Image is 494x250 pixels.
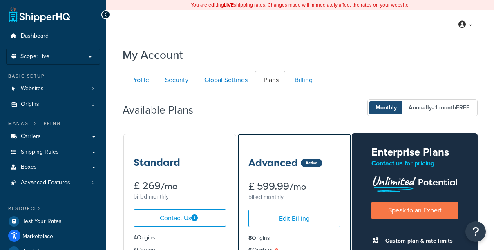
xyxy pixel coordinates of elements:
[248,234,341,243] li: Origins
[6,145,100,160] a: Shipping Rules
[134,233,226,242] li: Origins
[21,133,41,140] span: Carriers
[22,233,53,240] span: Marketplace
[6,73,100,80] div: Basic Setup
[432,103,469,112] span: - 1 month
[6,175,100,190] li: Advanced Features
[6,214,100,229] a: Test Your Rates
[196,71,254,89] a: Global Settings
[92,179,95,186] span: 2
[92,85,95,92] span: 3
[289,181,306,192] small: /mo
[371,202,458,219] a: Speak to an Expert
[224,1,234,9] b: LIVE
[6,205,100,212] div: Resources
[248,158,298,168] h3: Advanced
[21,33,49,40] span: Dashboard
[21,179,70,186] span: Advanced Features
[21,164,37,171] span: Boxes
[371,173,458,192] img: Unlimited Potential
[134,191,226,203] div: billed monthly
[134,209,226,227] a: Contact Us
[6,175,100,190] a: Advanced Features 2
[21,149,59,156] span: Shipping Rules
[371,158,458,169] p: Contact us for pricing
[123,104,206,116] h2: Available Plans
[156,71,195,89] a: Security
[21,101,39,108] span: Origins
[6,229,100,244] a: Marketplace
[367,99,478,116] button: Monthly Annually- 1 monthFREE
[161,181,177,192] small: /mo
[248,234,252,242] strong: 8
[248,181,341,192] div: £ 599.99
[248,210,341,227] a: Edit Billing
[21,85,44,92] span: Websites
[456,103,469,112] b: FREE
[134,157,180,168] h3: Standard
[248,192,341,203] div: billed monthly
[123,71,156,89] a: Profile
[6,129,100,144] a: Carriers
[6,160,100,175] a: Boxes
[6,81,100,96] li: Websites
[9,6,70,22] a: ShipperHQ Home
[20,53,49,60] span: Scope: Live
[134,181,226,191] div: £ 269
[465,221,486,242] button: Open Resource Center
[6,29,100,44] a: Dashboard
[381,235,458,247] li: Custom plan & rate limits
[6,81,100,96] a: Websites 3
[22,218,62,225] span: Test Your Rates
[6,97,100,112] li: Origins
[301,159,322,167] div: Active
[369,101,403,114] span: Monthly
[402,101,476,114] span: Annually
[6,120,100,127] div: Manage Shipping
[255,71,285,89] a: Plans
[286,71,319,89] a: Billing
[371,146,458,158] h2: Enterprise Plans
[92,101,95,108] span: 3
[134,233,137,242] strong: 4
[123,47,183,63] h1: My Account
[6,97,100,112] a: Origins 3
